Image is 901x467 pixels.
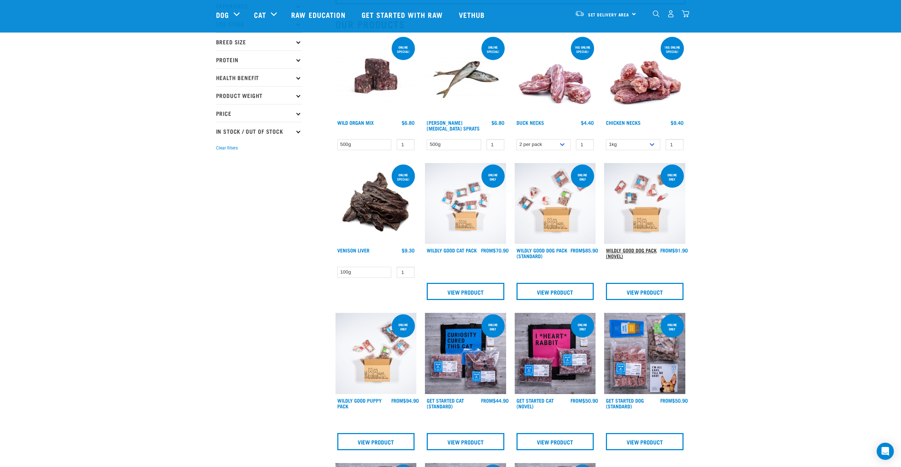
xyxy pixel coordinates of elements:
[571,247,598,253] div: $85.90
[660,247,688,253] div: $91.90
[575,10,584,17] img: van-moving.png
[402,247,415,253] div: $9.30
[216,122,302,140] p: In Stock / Out Of Stock
[516,399,554,407] a: Get Started Cat (Novel)
[660,249,672,251] span: FROM
[571,319,594,334] div: online only
[571,42,594,57] div: 1kg online special!
[336,313,417,394] img: Puppy 0 2sec
[216,68,302,86] p: Health Benefit
[481,249,493,251] span: FROM
[877,443,894,460] div: Open Intercom Messenger
[606,283,684,300] a: View Product
[216,50,302,68] p: Protein
[392,169,415,185] div: ONLINE SPECIAL!
[427,399,464,407] a: Get Started Cat (Standard)
[452,0,494,29] a: Vethub
[661,319,684,334] div: online only
[337,433,415,450] a: View Product
[481,319,505,334] div: online only
[653,10,660,17] img: home-icon-1@2x.png
[216,104,302,122] p: Price
[660,399,672,402] span: FROM
[337,249,369,251] a: Venison Liver
[425,163,506,244] img: Cat 0 2sec
[661,169,684,185] div: Online Only
[515,313,596,394] img: Assortment Of Raw Essential Products For Cats Including, Pink And Black Tote Bag With "I *Heart* ...
[571,398,598,403] div: $50.90
[604,163,685,244] img: Dog Novel 0 2sec
[427,249,477,251] a: Wildly Good Cat Pack
[516,249,567,257] a: Wildly Good Dog Pack (Standard)
[576,139,594,150] input: 1
[391,399,403,402] span: FROM
[392,42,415,57] div: ONLINE SPECIAL!
[427,283,504,300] a: View Product
[588,13,630,16] span: Set Delivery Area
[516,433,594,450] a: View Product
[216,33,302,50] p: Breed Size
[481,247,509,253] div: $70.90
[604,313,685,394] img: NSP Dog Standard Update
[425,313,506,394] img: Assortment Of Raw Essential Products For Cats Including, Blue And Black Tote Bag With "Curiosity ...
[486,139,504,150] input: 1
[425,35,506,117] img: Jack Mackarel Sparts Raw Fish For Dogs
[254,9,266,20] a: Cat
[481,169,505,185] div: ONLINE ONLY
[427,433,504,450] a: View Product
[336,35,417,117] img: Wild Organ Mix
[481,398,509,403] div: $44.90
[427,121,480,129] a: [PERSON_NAME][MEDICAL_DATA] Sprats
[491,120,504,126] div: $6.80
[571,399,582,402] span: FROM
[402,120,415,126] div: $6.80
[606,121,641,124] a: Chicken Necks
[397,139,415,150] input: 1
[667,10,675,18] img: user.png
[571,249,582,251] span: FROM
[481,42,505,57] div: ONLINE SPECIAL!
[216,145,238,151] button: Clear filters
[661,42,684,57] div: 1kg online special!
[666,139,684,150] input: 1
[515,163,596,244] img: Dog 0 2sec
[354,0,452,29] a: Get started with Raw
[336,163,417,244] img: Pile Of Venison Liver For Pets
[581,120,594,126] div: $4.40
[606,399,644,407] a: Get Started Dog (Standard)
[515,35,596,117] img: Pile Of Duck Necks For Pets
[392,319,415,334] div: Online Only
[682,10,689,18] img: home-icon@2x.png
[571,169,594,185] div: Online Only
[391,398,419,403] div: $94.90
[216,86,302,104] p: Product Weight
[516,283,594,300] a: View Product
[604,35,685,117] img: Pile Of Chicken Necks For Pets
[606,249,657,257] a: Wildly Good Dog Pack (Novel)
[671,120,684,126] div: $9.40
[337,121,374,124] a: Wild Organ Mix
[516,121,544,124] a: Duck Necks
[660,398,688,403] div: $50.90
[606,433,684,450] a: View Product
[397,267,415,278] input: 1
[284,0,354,29] a: Raw Education
[216,9,229,20] a: Dog
[337,399,382,407] a: Wildly Good Puppy Pack
[481,399,493,402] span: FROM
